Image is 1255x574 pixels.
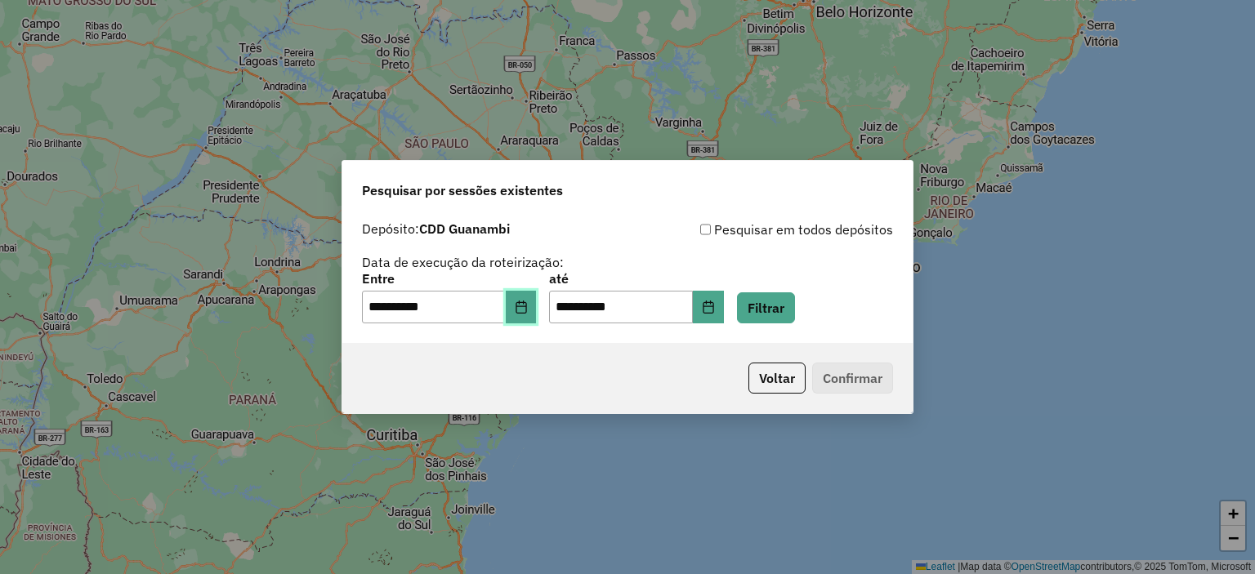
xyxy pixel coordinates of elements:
button: Voltar [748,363,806,394]
label: até [549,269,723,288]
strong: CDD Guanambi [419,220,510,237]
span: Pesquisar por sessões existentes [362,180,563,200]
label: Entre [362,269,536,288]
div: Pesquisar em todos depósitos [627,220,893,239]
label: Depósito: [362,219,510,238]
button: Choose Date [506,291,537,323]
button: Filtrar [737,292,795,323]
label: Data de execução da roteirização: [362,252,564,272]
button: Choose Date [693,291,724,323]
